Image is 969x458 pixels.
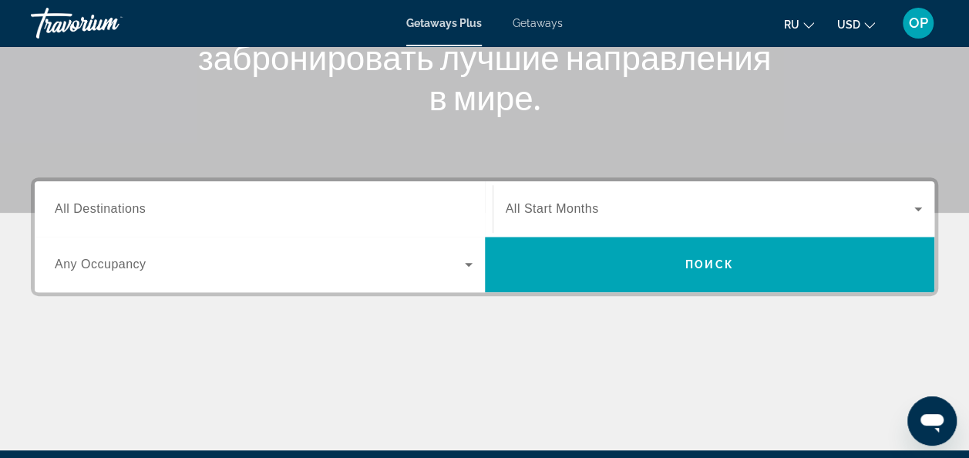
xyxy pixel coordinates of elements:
span: All Start Months [506,202,599,215]
iframe: Button to launch messaging window [907,396,957,446]
span: OP [909,15,928,31]
button: User Menu [898,7,938,39]
span: All Destinations [55,202,146,215]
button: Change currency [837,13,875,35]
div: Search widget [35,181,934,292]
a: Getaways [513,17,563,29]
button: Поиск [485,237,935,292]
span: USD [837,19,860,31]
a: Getaways Plus [406,17,482,29]
button: Change language [784,13,814,35]
span: Any Occupancy [55,258,146,271]
span: Поиск [685,258,734,271]
span: ru [784,19,799,31]
a: Travorium [31,3,185,43]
